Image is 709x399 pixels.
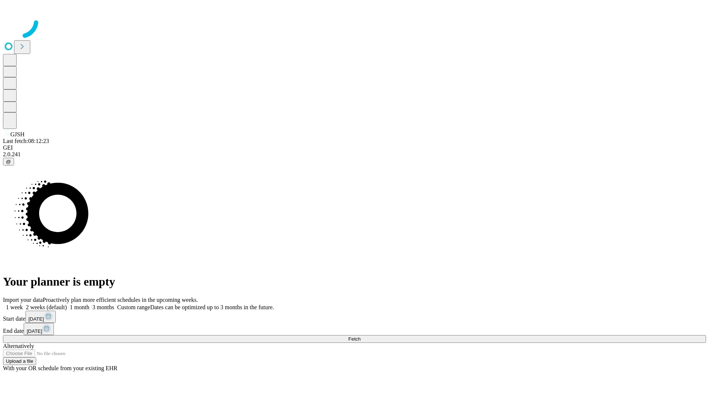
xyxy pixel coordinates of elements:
[6,304,23,310] span: 1 week
[3,151,706,158] div: 2.0.241
[28,316,44,322] span: [DATE]
[3,323,706,335] div: End date
[3,144,706,151] div: GEI
[24,323,54,335] button: [DATE]
[92,304,114,310] span: 3 months
[10,131,24,137] span: GJSH
[25,311,56,323] button: [DATE]
[3,297,43,303] span: Import your data
[27,328,42,334] span: [DATE]
[3,311,706,323] div: Start date
[3,343,34,349] span: Alternatively
[3,275,706,289] h1: Your planner is empty
[6,159,11,164] span: @
[26,304,67,310] span: 2 weeks (default)
[3,335,706,343] button: Fetch
[43,297,198,303] span: Proactively plan more efficient schedules in the upcoming weeks.
[348,336,360,342] span: Fetch
[70,304,89,310] span: 1 month
[3,365,117,371] span: With your OR schedule from your existing EHR
[3,357,36,365] button: Upload a file
[117,304,150,310] span: Custom range
[3,158,14,166] button: @
[150,304,274,310] span: Dates can be optimized up to 3 months in the future.
[3,138,49,144] span: Last fetch: 08:12:23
